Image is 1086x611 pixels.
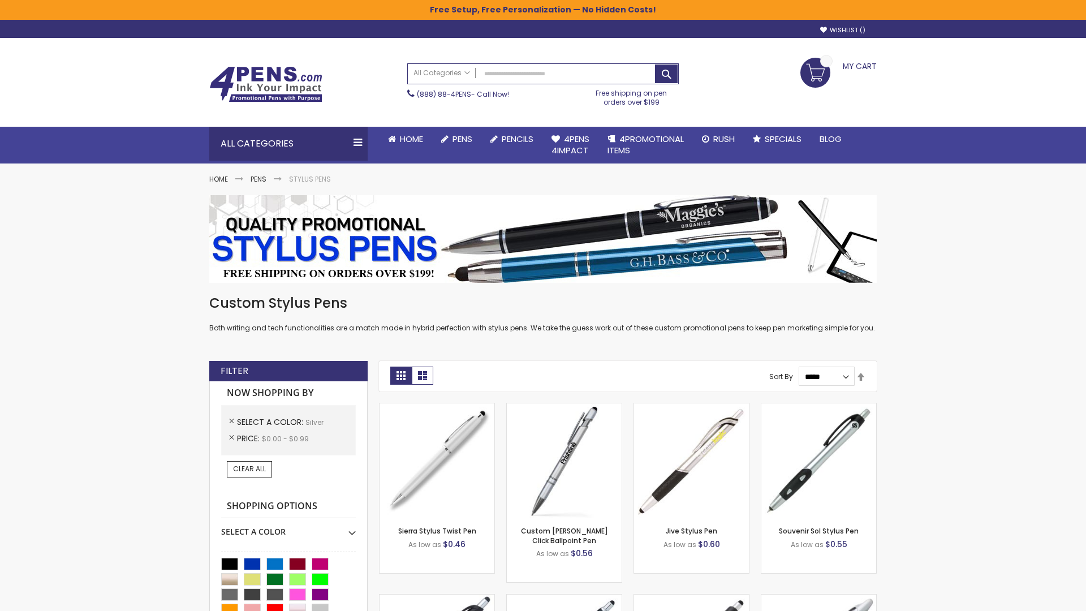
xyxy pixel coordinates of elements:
[209,174,228,184] a: Home
[380,594,494,604] a: React Stylus Grip Pen-Silver
[666,526,717,536] a: Jive Stylus Pen
[820,133,842,145] span: Blog
[761,403,876,412] a: Souvenir Sol Stylus Pen-Silver
[262,434,309,444] span: $0.00 - $0.99
[417,89,509,99] span: - Call Now!
[209,294,877,333] div: Both writing and tech functionalities are a match made in hybrid perfection with stylus pens. We ...
[390,367,412,385] strong: Grid
[820,26,865,35] a: Wishlist
[713,133,735,145] span: Rush
[417,89,471,99] a: (888) 88-4PENS
[744,127,811,152] a: Specials
[634,594,749,604] a: Souvenir® Emblem Stylus Pen-Silver
[227,461,272,477] a: Clear All
[209,127,368,161] div: All Categories
[507,403,622,518] img: Custom Alex II Click Ballpoint Pen-Silver
[634,403,749,518] img: Jive Stylus Pen-Silver
[379,127,432,152] a: Home
[408,540,441,549] span: As low as
[221,365,248,377] strong: Filter
[289,174,331,184] strong: Stylus Pens
[237,433,262,444] span: Price
[584,84,679,107] div: Free shipping on pen orders over $199
[507,594,622,604] a: Epiphany Stylus Pens-Silver
[663,540,696,549] span: As low as
[542,127,598,163] a: 4Pens4impact
[536,549,569,558] span: As low as
[237,416,305,428] span: Select A Color
[380,403,494,518] img: Stypen-35-Silver
[811,127,851,152] a: Blog
[221,518,356,537] div: Select A Color
[251,174,266,184] a: Pens
[607,133,684,156] span: 4PROMOTIONAL ITEMS
[453,133,472,145] span: Pens
[765,133,801,145] span: Specials
[398,526,476,536] a: Sierra Stylus Twist Pen
[779,526,859,536] a: Souvenir Sol Stylus Pen
[408,64,476,83] a: All Categories
[598,127,693,163] a: 4PROMOTIONALITEMS
[761,594,876,604] a: Twist Highlighter-Pen Stylus Combo-Silver
[481,127,542,152] a: Pencils
[221,494,356,519] strong: Shopping Options
[380,403,494,412] a: Stypen-35-Silver
[209,294,877,312] h1: Custom Stylus Pens
[413,68,470,78] span: All Categories
[507,403,622,412] a: Custom Alex II Click Ballpoint Pen-Silver
[221,381,356,405] strong: Now Shopping by
[305,418,324,427] span: Silver
[209,66,322,102] img: 4Pens Custom Pens and Promotional Products
[551,133,589,156] span: 4Pens 4impact
[443,539,466,550] span: $0.46
[693,127,744,152] a: Rush
[233,464,266,474] span: Clear All
[634,403,749,412] a: Jive Stylus Pen-Silver
[502,133,533,145] span: Pencils
[571,548,593,559] span: $0.56
[698,539,720,550] span: $0.60
[769,372,793,381] label: Sort By
[791,540,824,549] span: As low as
[521,526,608,545] a: Custom [PERSON_NAME] Click Ballpoint Pen
[825,539,847,550] span: $0.55
[209,195,877,283] img: Stylus Pens
[400,133,423,145] span: Home
[432,127,481,152] a: Pens
[761,403,876,518] img: Souvenir Sol Stylus Pen-Silver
